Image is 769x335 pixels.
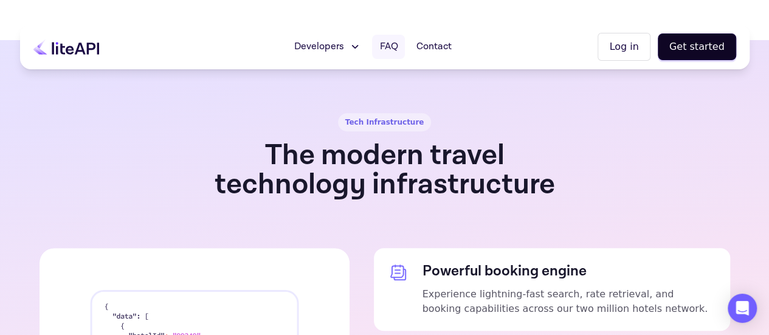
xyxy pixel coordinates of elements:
[286,35,368,59] button: Developers
[728,294,757,323] div: Open Intercom Messenger
[416,40,451,54] span: Contact
[422,287,716,316] p: Experience lightning-fast search, rate retrieval, and booking capabilities across our two million...
[199,141,570,199] h1: The modern travel technology infrastructure
[658,33,736,60] button: Get started
[422,263,716,280] h5: Powerful booking engine
[338,113,432,131] div: Tech Infrastructure
[409,35,458,59] a: Contact
[372,35,405,59] a: FAQ
[598,33,650,61] button: Log in
[379,40,398,54] span: FAQ
[294,40,343,54] span: Developers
